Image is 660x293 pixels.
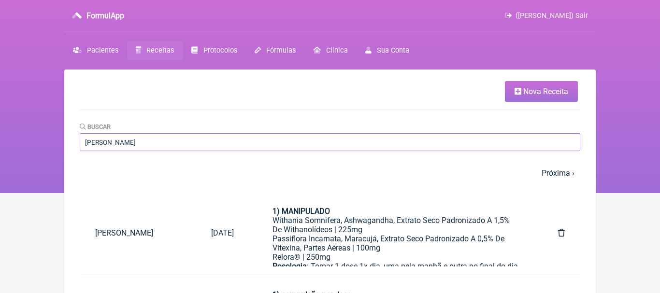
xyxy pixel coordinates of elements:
[127,41,183,60] a: Receitas
[273,216,519,234] div: Withania Somnifera, Ashwagandha, Extrato Seco Padronizado A 1,5% De Withanolídeos | 225mg
[64,41,127,60] a: Pacientes
[80,221,196,245] a: [PERSON_NAME]
[273,262,307,271] strong: Posologia
[516,12,588,20] span: ([PERSON_NAME]) Sair
[273,252,519,262] div: Relora® | 250mg
[80,133,580,151] input: Paciente ou conteúdo da fórmula
[542,168,574,178] a: Próxima ›
[377,46,409,55] span: Sua Conta
[257,199,535,266] a: 1) MANIPULADOWithania Somnifera, Ashwagandha, Extrato Seco Padronizado A 1,5% De Withanolídeos | ...
[357,41,418,60] a: Sua Conta
[86,11,124,20] h3: FormulApp
[87,46,118,55] span: Pacientes
[203,46,237,55] span: Protocolos
[80,163,580,183] nav: pager
[146,46,174,55] span: Receitas
[196,221,249,245] a: [DATE]
[80,123,111,130] label: Buscar
[246,41,304,60] a: Fórmulas
[304,41,357,60] a: Clínica
[273,262,519,289] div: : Tomar 1 dose 1x dia, uma pela manhã e outra no final do dia ( 30 dias)
[326,46,348,55] span: Clínica
[273,207,330,216] strong: 1) MANIPULADO
[523,87,568,96] span: Nova Receita
[183,41,245,60] a: Protocolos
[505,12,588,20] a: ([PERSON_NAME]) Sair
[505,81,578,102] a: Nova Receita
[266,46,296,55] span: Fórmulas
[273,234,519,252] div: Passiflora Incarnata, Maracujá, Extrato Seco Padronizado A 0,5% De Vitexina, Partes Aéreas | 100mg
